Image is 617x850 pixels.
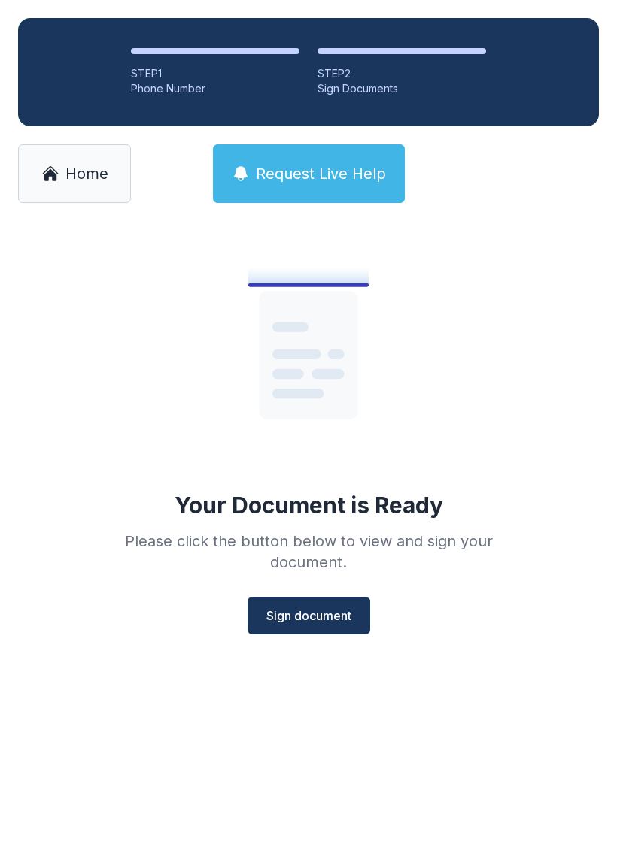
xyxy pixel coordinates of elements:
div: Please click the button below to view and sign your document. [92,531,525,573]
span: Home [65,163,108,184]
div: STEP 1 [131,66,299,81]
span: Request Live Help [256,163,386,184]
div: Sign Documents [318,81,486,96]
span: Sign document [266,606,351,625]
div: Your Document is Ready [175,492,443,519]
div: STEP 2 [318,66,486,81]
div: Phone Number [131,81,299,96]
